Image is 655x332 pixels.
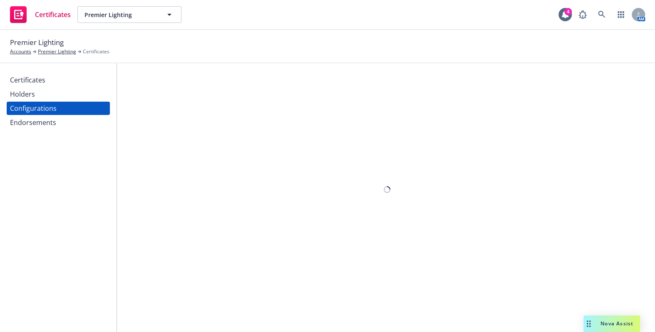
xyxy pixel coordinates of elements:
[38,48,76,55] a: Premier Lighting
[83,48,109,55] span: Certificates
[593,6,610,23] a: Search
[10,73,45,87] div: Certificates
[10,37,64,48] span: Premier Lighting
[10,48,31,55] a: Accounts
[7,73,110,87] a: Certificates
[613,6,629,23] a: Switch app
[10,102,57,115] div: Configurations
[583,315,594,332] div: Drag to move
[7,102,110,115] a: Configurations
[583,315,640,332] button: Nova Assist
[10,87,35,101] div: Holders
[7,87,110,101] a: Holders
[600,320,633,327] span: Nova Assist
[35,11,71,18] span: Certificates
[10,116,56,129] div: Endorsements
[7,3,74,26] a: Certificates
[564,8,572,15] div: 4
[574,6,591,23] a: Report a Bug
[84,10,156,19] span: Premier Lighting
[7,116,110,129] a: Endorsements
[77,6,181,23] button: Premier Lighting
